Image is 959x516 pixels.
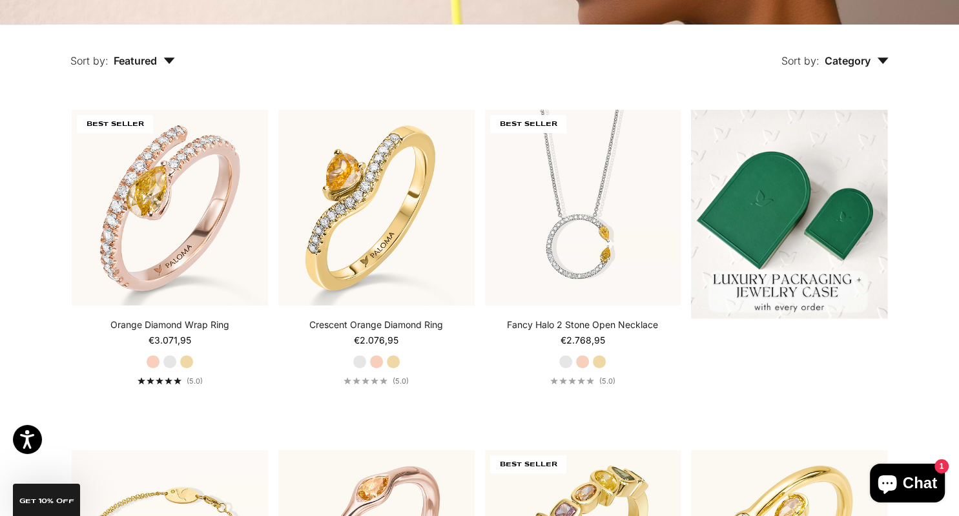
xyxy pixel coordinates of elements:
[138,377,203,386] a: 5.0 out of 5.0 stars(5.0)
[77,115,153,133] span: BEST SELLER
[138,377,181,384] div: 5.0 out of 5.0 stars
[187,377,203,386] span: (5.0)
[490,115,566,133] span: BEST SELLER
[781,54,820,67] span: Sort by:
[354,334,398,347] sale-price: €2.076,95
[110,318,229,331] a: Orange Diamond Wrap Ring
[393,377,409,386] span: (5.0)
[550,377,594,384] div: 5.0 out of 5.0 stars
[490,455,566,473] span: BEST SELLER
[344,377,409,386] a: 5.0 out of 5.0 stars(5.0)
[561,334,605,347] sale-price: €2.768,95
[309,318,443,331] a: Crescent Orange Diamond Ring
[13,484,80,516] div: GET 10% Off
[72,110,268,306] img: #RoseGold
[19,498,74,504] span: GET 10% Off
[485,110,681,306] a: #YellowGold #RoseGold #WhiteGold
[825,54,889,67] span: Category
[344,377,387,384] div: 5.0 out of 5.0 stars
[114,54,175,67] span: Featured
[550,377,615,386] a: 5.0 out of 5.0 stars(5.0)
[752,25,918,79] button: Sort by: Category
[599,377,615,386] span: (5.0)
[866,464,949,506] inbox-online-store-chat: Shopify online store chat
[70,54,108,67] span: Sort by:
[278,110,475,306] img: #YellowGold
[149,334,191,347] sale-price: €3.071,95
[41,25,205,79] button: Sort by: Featured
[507,318,658,331] a: Fancy Halo 2 Stone Open Necklace
[485,110,681,306] img: #WhiteGold
[691,110,887,318] img: 1_efe35f54-c1b6-4cae-852f-b2bb124dc37f.png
